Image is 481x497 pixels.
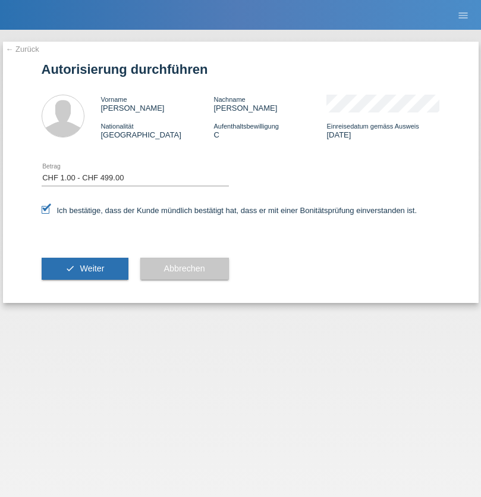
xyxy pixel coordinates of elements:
[65,264,75,273] i: check
[140,258,229,280] button: Abbrechen
[42,258,128,280] button: check Weiter
[6,45,39,54] a: ← Zurück
[101,123,134,130] span: Nationalität
[213,96,245,103] span: Nachname
[42,206,417,215] label: Ich bestätige, dass der Kunde mündlich bestätigt hat, dass er mit einer Bonitätsprüfung einversta...
[101,121,214,139] div: [GEOGRAPHIC_DATA]
[80,264,104,273] span: Weiter
[326,121,439,139] div: [DATE]
[213,123,278,130] span: Aufenthaltsbewilligung
[213,121,326,139] div: C
[42,62,440,77] h1: Autorisierung durchführen
[213,95,326,112] div: [PERSON_NAME]
[457,10,469,21] i: menu
[326,123,419,130] span: Einreisedatum gemäss Ausweis
[451,11,475,18] a: menu
[101,95,214,112] div: [PERSON_NAME]
[101,96,127,103] span: Vorname
[164,264,205,273] span: Abbrechen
